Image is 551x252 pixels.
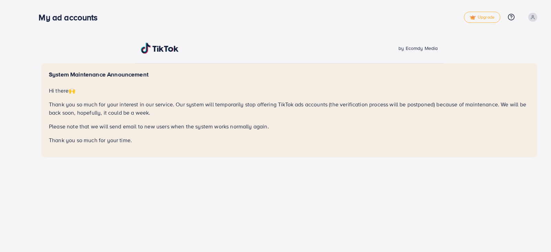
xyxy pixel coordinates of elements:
h3: My ad accounts [39,12,103,22]
img: tick [470,15,476,20]
p: Thank you so much for your time. [49,136,530,144]
p: Please note that we will send email to new users when the system works normally again. [49,122,530,130]
span: 🙌 [69,87,75,94]
p: Thank you so much for your interest in our service. Our system will temporarily stop offering Tik... [49,100,530,117]
span: Upgrade [470,15,495,20]
h5: System Maintenance Announcement [49,71,530,78]
p: Hi there [49,86,530,95]
span: by Ecomdy Media [398,45,438,52]
a: tickUpgrade [464,12,500,23]
img: TikTok [141,43,179,54]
